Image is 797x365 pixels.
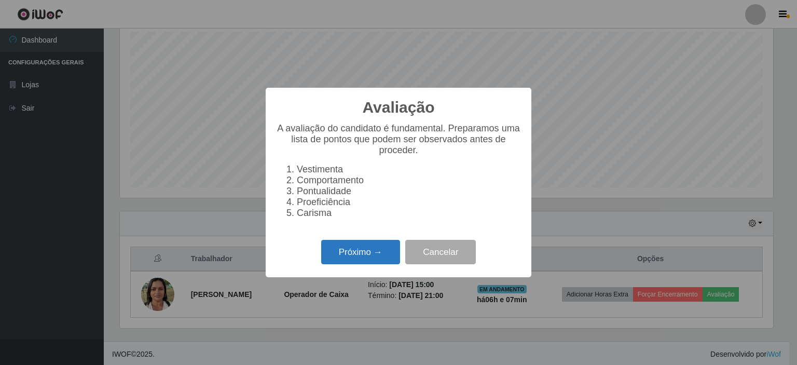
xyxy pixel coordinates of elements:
[297,186,521,197] li: Pontualidade
[297,175,521,186] li: Comportamento
[363,98,435,117] h2: Avaliação
[276,123,521,156] p: A avaliação do candidato é fundamental. Preparamos uma lista de pontos que podem ser observados a...
[321,240,400,264] button: Próximo →
[297,197,521,208] li: Proeficiência
[297,208,521,219] li: Carisma
[405,240,476,264] button: Cancelar
[297,164,521,175] li: Vestimenta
